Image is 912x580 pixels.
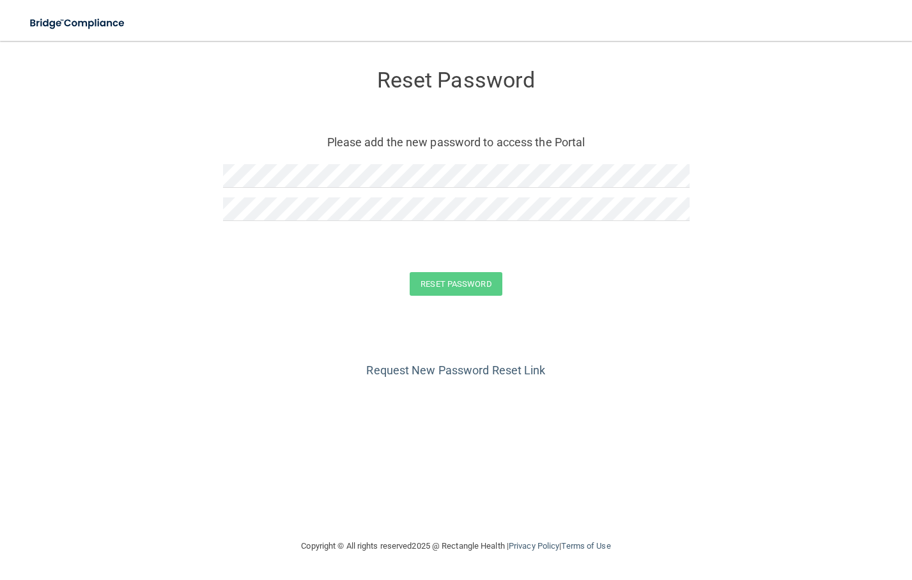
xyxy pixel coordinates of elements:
a: Request New Password Reset Link [366,363,545,377]
h3: Reset Password [223,68,690,92]
a: Privacy Policy [509,541,559,551]
button: Reset Password [410,272,502,296]
div: Copyright © All rights reserved 2025 @ Rectangle Health | | [223,526,690,567]
p: Please add the new password to access the Portal [233,132,680,153]
img: bridge_compliance_login_screen.278c3ca4.svg [19,10,137,36]
a: Terms of Use [561,541,610,551]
